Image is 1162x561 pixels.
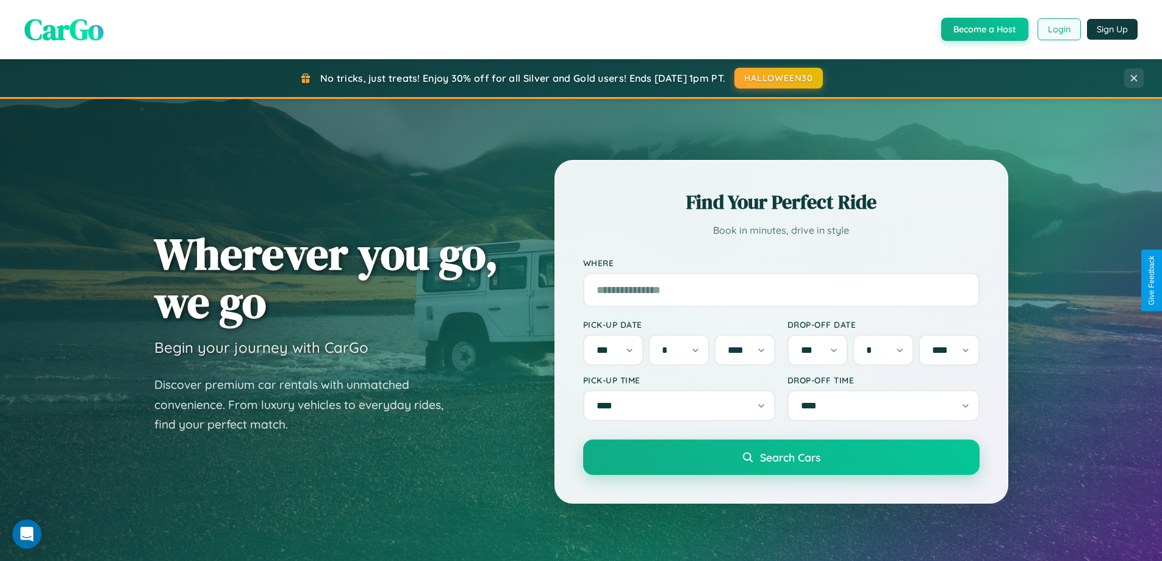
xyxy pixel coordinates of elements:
[12,519,41,549] iframe: Intercom live chat
[760,451,820,464] span: Search Cars
[583,319,775,330] label: Pick-up Date
[1087,19,1138,40] button: Sign Up
[583,258,980,268] label: Where
[154,230,498,326] h1: Wherever you go, we go
[583,440,980,475] button: Search Cars
[941,18,1028,41] button: Become a Host
[583,375,775,385] label: Pick-up Time
[1038,18,1081,40] button: Login
[320,72,725,84] span: No tricks, just treats! Enjoy 30% off for all Silver and Gold users! Ends [DATE] 1pm PT.
[787,319,980,330] label: Drop-off Date
[154,338,368,357] h3: Begin your journey with CarGo
[583,222,980,239] p: Book in minutes, drive in style
[24,9,104,49] span: CarGo
[734,68,823,89] button: HALLOWEEN30
[154,375,459,435] p: Discover premium car rentals with unmatched convenience. From luxury vehicles to everyday rides, ...
[1147,256,1156,305] div: Give Feedback
[583,189,980,215] h2: Find Your Perfect Ride
[787,375,980,385] label: Drop-off Time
